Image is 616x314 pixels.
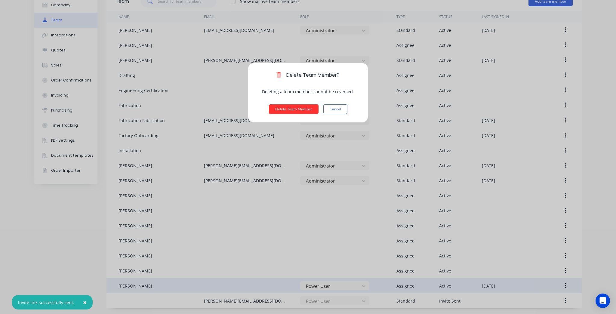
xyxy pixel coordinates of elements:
[258,88,358,95] p: Deleting a team member cannot be reversed.
[77,295,93,309] button: Close
[323,104,347,114] button: Cancel
[269,104,319,114] button: Delete Team Member
[83,298,87,306] span: ×
[596,294,610,308] div: Open Intercom Messenger
[286,72,340,79] span: Delete Team Member?
[18,299,74,306] div: Invite link successfully sent.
